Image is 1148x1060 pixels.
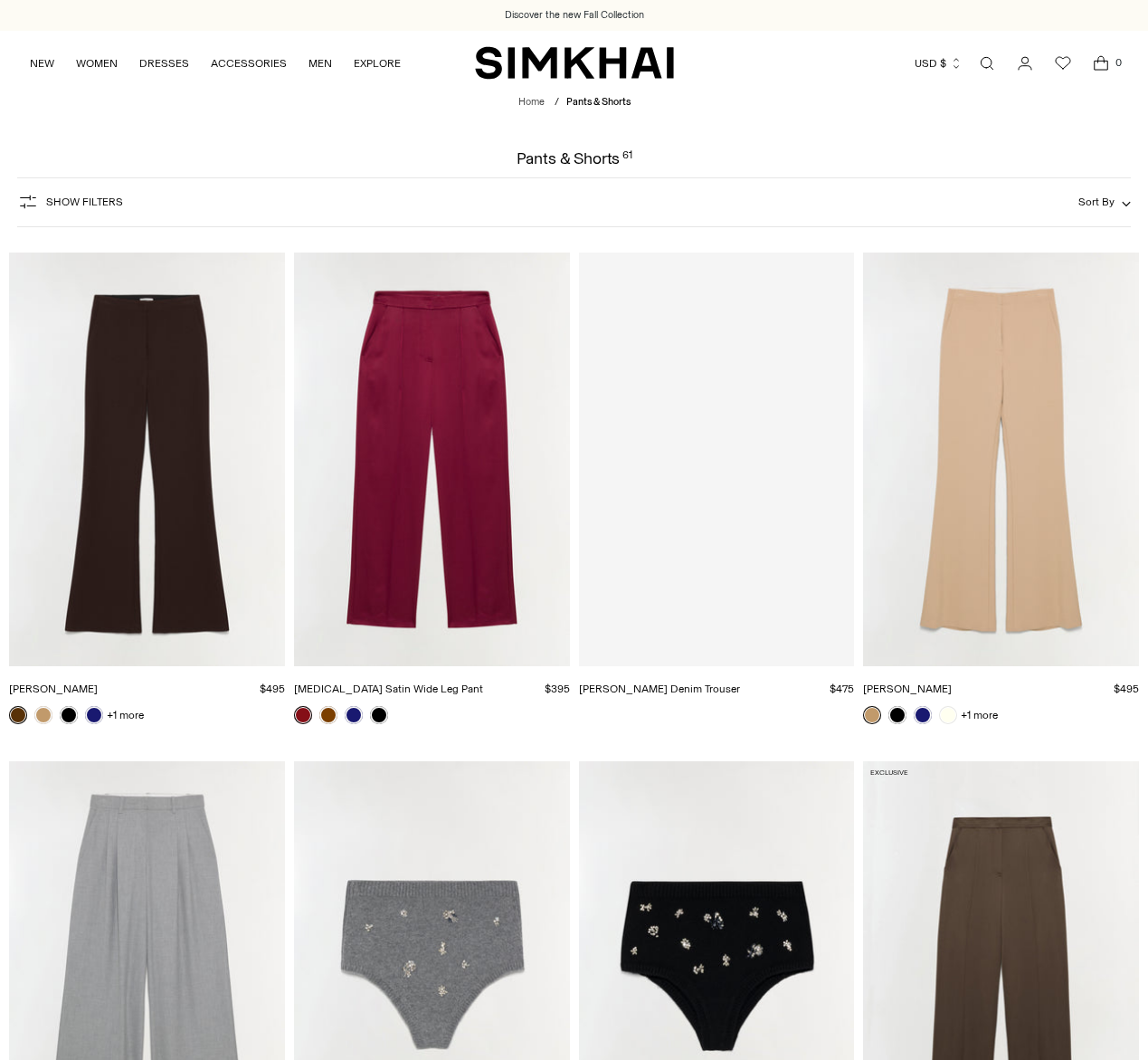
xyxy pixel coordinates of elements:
[545,683,570,695] span: $395
[46,196,123,208] span: Show Filters
[863,683,952,695] a: [PERSON_NAME]
[1045,45,1081,81] a: Wishlist
[518,96,545,108] a: Home
[579,253,855,666] a: Ansel Denim Trouser
[622,150,632,167] div: 61
[308,43,332,83] a: MEN
[1114,683,1139,695] span: $495
[518,95,631,110] nav: breadcrumbs
[139,43,189,83] a: DRESSES
[1078,192,1131,212] button: Sort By
[555,95,559,110] div: /
[961,702,998,728] a: +1 more
[107,702,144,728] a: +1 more
[294,253,570,666] a: Kyra Satin Wide Leg Pant
[566,96,631,108] span: Pants & Shorts
[1083,45,1119,81] a: Open cart modal
[505,8,644,23] a: Discover the new Fall Collection
[260,683,285,695] span: $495
[76,43,118,83] a: WOMEN
[211,43,287,83] a: ACCESSORIES
[17,187,123,216] button: Show Filters
[9,253,285,666] a: Kenna Trouser
[475,45,674,81] a: SIMKHAI
[579,683,740,695] a: [PERSON_NAME] Denim Trouser
[863,253,1139,666] a: Kenna Trouser
[1007,45,1043,81] a: Go to the account page
[915,43,963,83] button: USD $
[1110,54,1126,71] span: 0
[354,43,401,83] a: EXPLORE
[294,683,483,695] a: [MEDICAL_DATA] Satin Wide Leg Pant
[30,43,54,83] a: NEW
[969,45,1005,81] a: Open search modal
[9,683,98,695] a: [PERSON_NAME]
[830,683,854,695] span: $475
[1078,196,1115,208] span: Sort By
[517,150,632,167] h1: Pants & Shorts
